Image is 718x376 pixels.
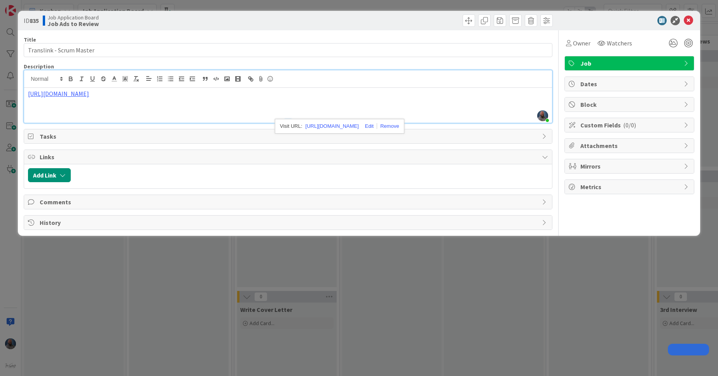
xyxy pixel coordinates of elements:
span: Watchers [607,38,632,48]
span: Attachments [580,141,680,150]
span: Metrics [580,182,680,191]
a: [URL][DOMAIN_NAME] [306,121,359,131]
span: Dates [580,79,680,89]
b: 835 [30,17,39,24]
a: [URL][DOMAIN_NAME] [28,90,89,97]
span: Comments [40,197,538,207]
span: Description [24,63,54,70]
input: type card name here... [24,43,552,57]
b: Job Ads to Review [47,21,99,27]
span: Links [40,152,538,162]
span: Tasks [40,132,538,141]
span: Mirrors [580,162,680,171]
span: Job [580,59,680,68]
span: ID [24,16,39,25]
label: Title [24,36,36,43]
span: Owner [573,38,590,48]
button: Add Link [28,168,71,182]
span: Job Application Board [47,14,99,21]
span: Custom Fields [580,120,680,130]
span: Block [580,100,680,109]
span: History [40,218,538,227]
img: MjtiY7kdkkRCzCJgzYhmOLTBOrfnjzbK.png [537,110,548,121]
span: ( 0/0 ) [623,121,636,129]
